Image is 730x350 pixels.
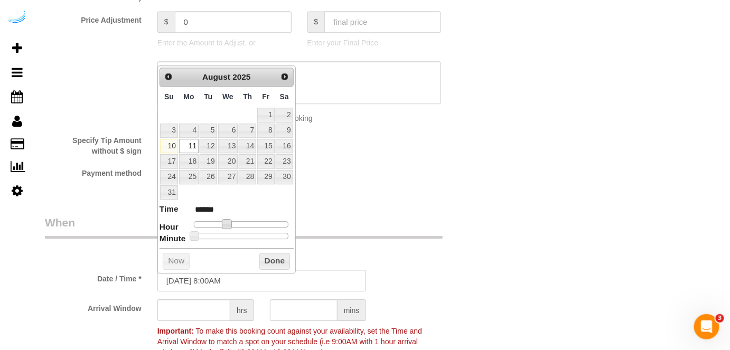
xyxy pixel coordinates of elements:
a: 25 [179,170,199,184]
span: 2025 [232,72,250,81]
span: August [202,72,230,81]
dt: Hour [160,221,179,234]
span: $ [157,11,175,33]
a: 27 [218,170,238,184]
button: Done [259,253,291,270]
a: 22 [257,154,274,168]
a: 4 [179,124,199,138]
span: Next [280,72,289,81]
a: 28 [239,170,256,184]
a: 14 [239,139,256,153]
span: Prev [164,72,173,81]
a: 10 [160,139,178,153]
a: 24 [160,170,178,184]
a: 29 [257,170,274,184]
a: 6 [218,124,238,138]
span: Sunday [164,92,174,101]
a: 15 [257,139,274,153]
a: 7 [239,124,256,138]
a: 16 [276,139,293,153]
a: 19 [200,154,217,168]
a: Prev [161,69,176,84]
a: Next [277,69,292,84]
dt: Minute [160,233,186,246]
span: Thursday [243,92,252,101]
a: 21 [239,154,256,168]
iframe: Intercom live chat [694,314,719,339]
a: 26 [200,170,217,184]
span: $ [307,11,325,33]
img: Automaid Logo [6,11,27,25]
input: MM/DD/YYYY HH:MM [157,270,367,291]
a: 1 [257,108,274,122]
input: final price [324,11,441,33]
span: mins [338,299,367,321]
a: 12 [200,139,217,153]
a: 31 [160,185,178,200]
button: Now [163,253,190,270]
span: Saturday [280,92,289,101]
label: Arrival Window [37,299,149,314]
p: Enter the Amount to Adjust, or [157,37,292,48]
strong: Important: [157,327,194,335]
dt: Time [160,203,179,216]
a: 2 [276,108,293,122]
label: Payment method [37,164,149,178]
a: 9 [276,124,293,138]
span: hrs [230,299,254,321]
span: 3 [716,314,724,323]
a: 11 [179,139,199,153]
a: 23 [276,154,293,168]
label: Price Adjustment [37,11,149,25]
a: 8 [257,124,274,138]
a: 30 [276,170,293,184]
p: Enter your Final Price [307,37,442,48]
a: 17 [160,154,178,168]
legend: When [45,215,443,239]
label: Specify Tip Amount without $ sign [37,131,149,156]
span: Monday [183,92,194,101]
a: 13 [218,139,238,153]
span: Wednesday [222,92,233,101]
a: 18 [179,154,199,168]
span: Tuesday [204,92,212,101]
a: 20 [218,154,238,168]
span: Friday [263,92,270,101]
a: 3 [160,124,178,138]
a: 5 [200,124,217,138]
label: Date / Time * [37,270,149,284]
